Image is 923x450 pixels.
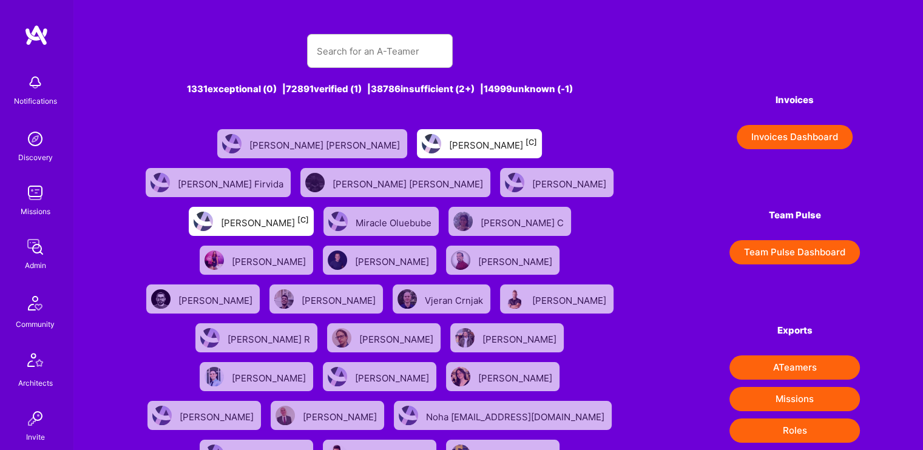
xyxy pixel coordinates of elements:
[532,175,609,190] div: [PERSON_NAME]
[322,318,445,357] a: User Avatar[PERSON_NAME]
[729,387,860,411] button: Missions
[18,151,53,164] div: Discovery
[328,212,348,231] img: User Avatar
[355,252,431,268] div: [PERSON_NAME]
[445,318,569,357] a: User Avatar[PERSON_NAME]
[356,213,434,229] div: Miracle Oluebube
[152,406,172,425] img: User Avatar
[228,330,313,346] div: [PERSON_NAME] R
[399,406,418,425] img: User Avatar
[737,125,853,149] button: Invoices Dashboard
[449,136,537,152] div: [PERSON_NAME]
[222,134,242,153] img: User Avatar
[191,318,322,357] a: User Avatar[PERSON_NAME] R
[319,202,444,241] a: User AvatarMiracle Oluebube
[23,406,47,431] img: Invite
[18,377,53,389] div: Architects
[451,367,470,386] img: User Avatar
[21,348,50,377] img: Architects
[455,328,475,348] img: User Avatar
[495,163,618,202] a: User Avatar[PERSON_NAME]
[451,250,470,270] img: User Avatar
[194,212,213,231] img: User Avatar
[328,250,347,270] img: User Avatar
[200,328,220,348] img: User Avatar
[441,357,564,396] a: User Avatar[PERSON_NAME]
[249,136,402,152] div: [PERSON_NAME] [PERSON_NAME]
[25,259,46,272] div: Admin
[305,173,325,192] img: User Avatar
[21,289,50,318] img: Community
[729,418,860,443] button: Roles
[388,280,495,318] a: User AvatarVjeran Crnjak
[328,367,347,386] img: User Avatar
[232,369,308,385] div: [PERSON_NAME]
[150,173,170,192] img: User Avatar
[332,328,351,348] img: User Avatar
[426,408,607,423] div: Noha [EMAIL_ADDRESS][DOMAIN_NAME]
[23,181,47,205] img: teamwork
[526,138,537,147] sup: [C]
[333,175,485,190] div: [PERSON_NAME] [PERSON_NAME]
[505,173,524,192] img: User Avatar
[296,163,495,202] a: User Avatar[PERSON_NAME] [PERSON_NAME]
[532,291,609,307] div: [PERSON_NAME]
[412,124,547,163] a: User Avatar[PERSON_NAME][C]
[16,318,55,331] div: Community
[137,82,623,95] div: 1331 exceptional (0) | 72891 verified (1) | 38786 insufficient (2+) | 14999 unknown (-1)
[729,210,860,221] h4: Team Pulse
[274,289,294,309] img: User Avatar
[425,291,485,307] div: Vjeran Crnjak
[729,125,860,149] a: Invoices Dashboard
[184,202,319,241] a: User Avatar[PERSON_NAME][C]
[478,252,555,268] div: [PERSON_NAME]
[318,357,441,396] a: User Avatar[PERSON_NAME]
[355,369,431,385] div: [PERSON_NAME]
[151,289,171,309] img: User Avatar
[180,408,256,423] div: [PERSON_NAME]
[266,396,389,435] a: User Avatar[PERSON_NAME]
[453,212,473,231] img: User Avatar
[141,163,296,202] a: User Avatar[PERSON_NAME] Firvida
[422,134,441,153] img: User Avatar
[481,213,566,229] div: [PERSON_NAME] C
[212,124,412,163] a: User Avatar[PERSON_NAME] [PERSON_NAME]
[14,95,57,107] div: Notifications
[195,357,318,396] a: User Avatar[PERSON_NAME]
[302,291,378,307] div: [PERSON_NAME]
[444,202,576,241] a: User Avatar[PERSON_NAME] C
[318,241,441,280] a: User Avatar[PERSON_NAME]
[195,241,318,280] a: User Avatar[PERSON_NAME]
[178,291,255,307] div: [PERSON_NAME]
[317,36,443,67] input: Search for an A-Teamer
[729,355,860,380] button: ATeamers
[397,289,417,309] img: User Avatar
[359,330,436,346] div: [PERSON_NAME]
[505,289,524,309] img: User Avatar
[265,280,388,318] a: User Avatar[PERSON_NAME]
[478,369,555,385] div: [PERSON_NAME]
[178,175,286,190] div: [PERSON_NAME] Firvida
[23,70,47,95] img: bell
[482,330,559,346] div: [PERSON_NAME]
[205,250,224,270] img: User Avatar
[141,280,265,318] a: User Avatar[PERSON_NAME]
[232,252,308,268] div: [PERSON_NAME]
[26,431,45,443] div: Invite
[441,241,564,280] a: User Avatar[PERSON_NAME]
[221,213,309,229] div: [PERSON_NAME]
[729,95,860,106] h4: Invoices
[303,408,379,423] div: [PERSON_NAME]
[729,240,860,264] button: Team Pulse Dashboard
[23,235,47,259] img: admin teamwork
[297,215,309,224] sup: [C]
[21,205,50,218] div: Missions
[729,325,860,336] h4: Exports
[143,396,266,435] a: User Avatar[PERSON_NAME]
[276,406,295,425] img: User Avatar
[495,280,618,318] a: User Avatar[PERSON_NAME]
[205,367,224,386] img: User Avatar
[389,396,617,435] a: User AvatarNoha [EMAIL_ADDRESS][DOMAIN_NAME]
[23,127,47,151] img: discovery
